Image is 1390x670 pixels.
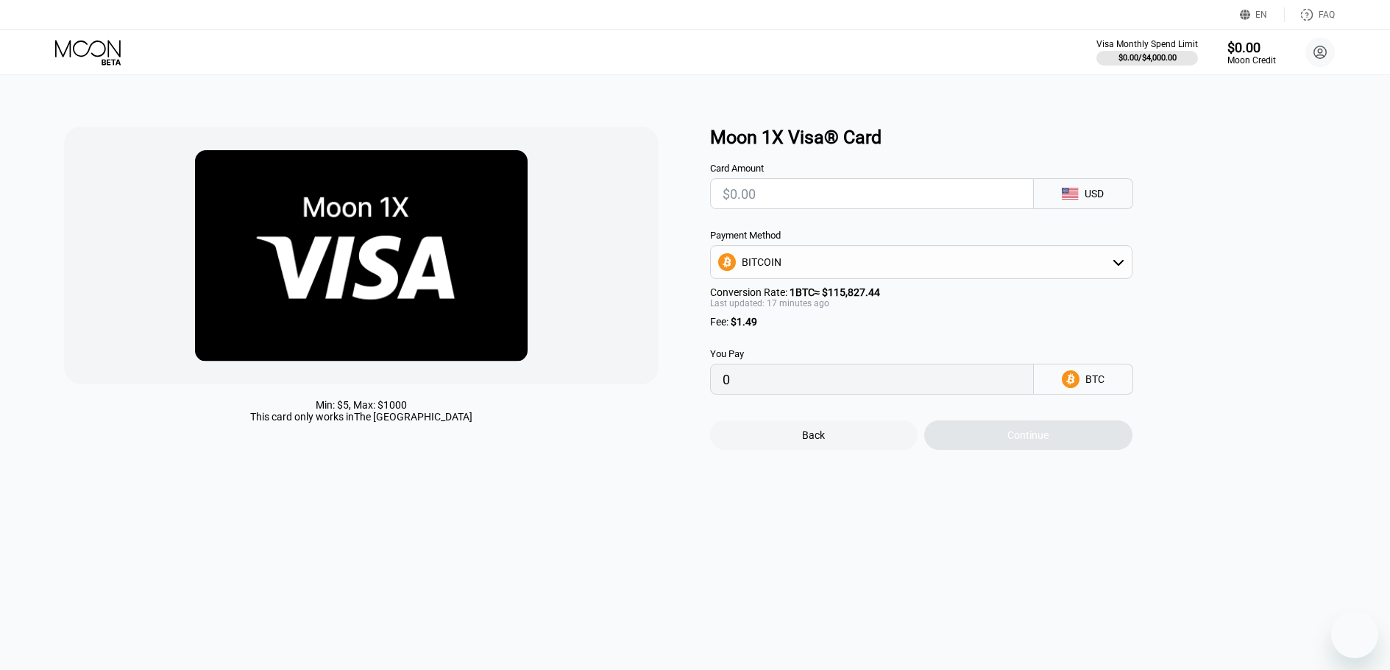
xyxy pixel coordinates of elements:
div: EN [1255,10,1267,20]
div: FAQ [1319,10,1335,20]
div: $0.00 [1227,40,1276,55]
div: EN [1240,7,1285,22]
span: 1 BTC ≈ $115,827.44 [790,286,881,298]
div: Visa Monthly Spend Limit [1096,39,1198,49]
div: Back [802,429,825,441]
div: USD [1085,188,1104,200]
div: Min: $ 5 , Max: $ 1000 [316,399,407,411]
iframe: Button to launch messaging window [1331,611,1378,658]
div: Back [710,420,918,450]
div: FAQ [1285,7,1335,22]
div: BTC [1085,373,1104,385]
div: $0.00 / $4,000.00 [1118,53,1177,63]
div: Fee : [710,316,1132,328]
div: Visa Monthly Spend Limit$0.00/$4,000.00 [1096,39,1198,66]
div: Last updated: 17 minutes ago [710,298,1132,308]
div: You Pay [710,348,1034,359]
div: Moon 1X Visa® Card [710,127,1341,148]
div: Payment Method [710,230,1132,241]
div: Card Amount [710,163,1034,174]
div: Moon Credit [1227,55,1276,66]
div: $0.00Moon Credit [1227,40,1276,66]
div: BITCOIN [742,256,781,268]
div: Conversion Rate: [710,286,1132,298]
div: BITCOIN [711,247,1132,277]
div: This card only works in The [GEOGRAPHIC_DATA] [250,411,472,423]
input: $0.00 [723,179,1021,208]
span: $1.49 [731,316,757,328]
